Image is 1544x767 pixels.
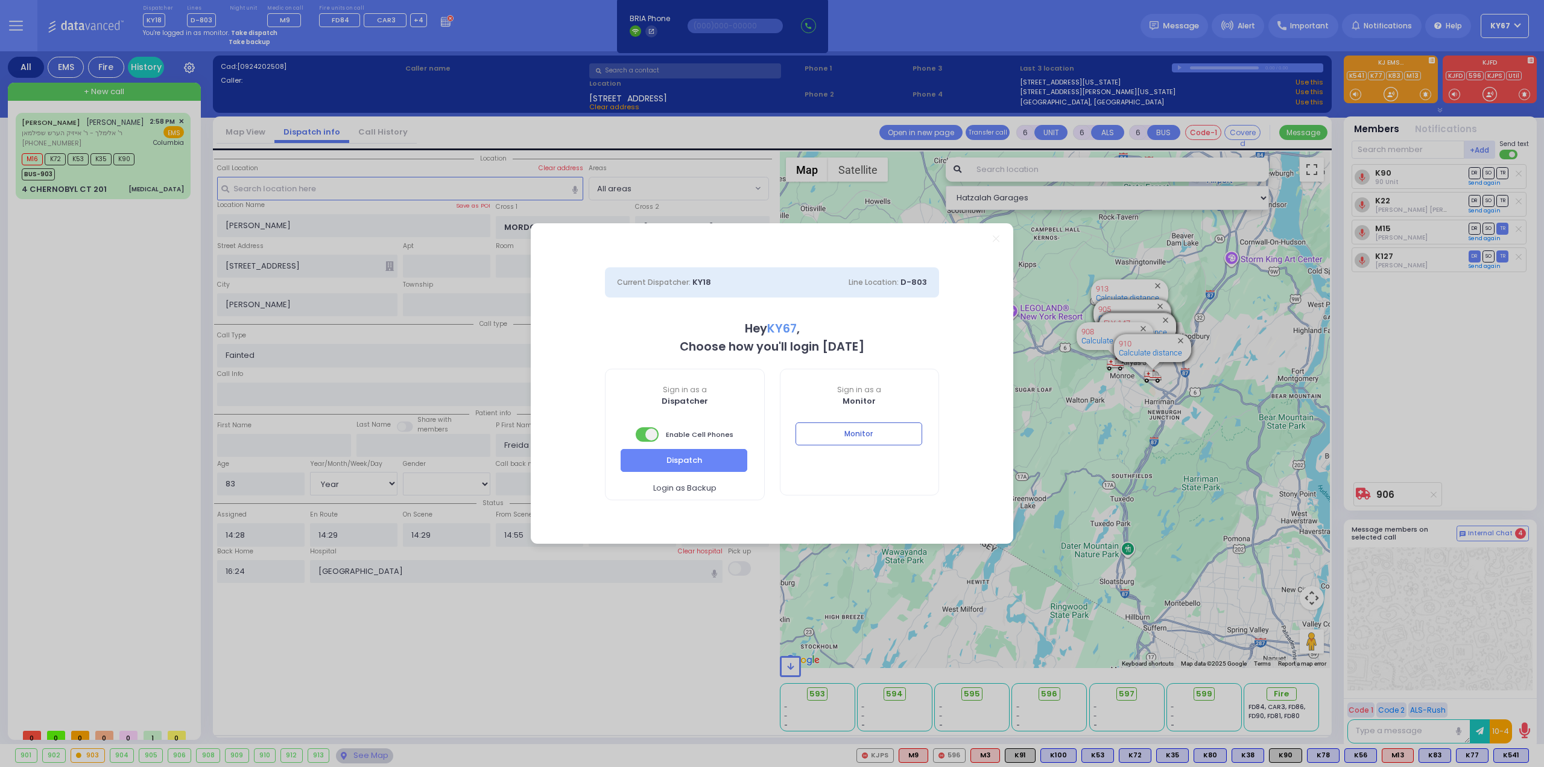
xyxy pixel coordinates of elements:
[653,482,717,494] span: Login as Backup
[849,277,899,287] span: Line Location:
[621,449,747,472] button: Dispatch
[843,395,876,407] b: Monitor
[745,320,800,337] b: Hey ,
[662,395,708,407] b: Dispatcher
[780,384,939,395] span: Sign in as a
[606,384,764,395] span: Sign in as a
[636,426,733,443] span: Enable Cell Phones
[900,276,927,288] span: D-803
[767,320,797,337] span: KY67
[692,276,711,288] span: KY18
[617,277,691,287] span: Current Dispatcher:
[993,235,999,242] a: Close
[680,339,864,355] b: Choose how you'll login [DATE]
[796,422,922,445] button: Monitor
